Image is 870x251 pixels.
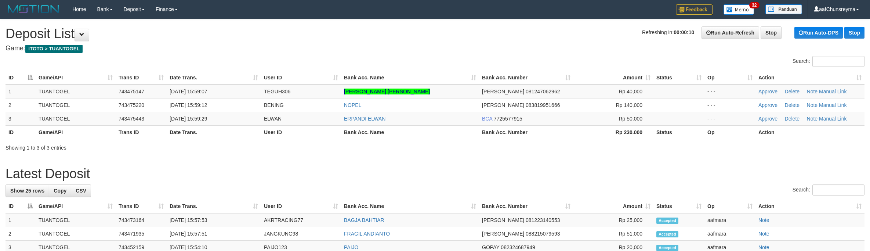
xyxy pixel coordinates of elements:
[76,188,86,194] span: CSV
[264,116,282,122] span: ELWAN
[116,200,167,213] th: Trans ID: activate to sort column ascending
[261,200,341,213] th: User ID: activate to sort column ascending
[341,71,479,85] th: Bank Acc. Name: activate to sort column ascending
[758,102,777,108] a: Approve
[344,102,361,108] a: NOPEL
[36,125,116,139] th: Game/API
[482,116,492,122] span: BCA
[656,231,678,237] span: Accepted
[785,89,800,94] a: Delete
[793,56,864,67] label: Search:
[704,98,755,112] td: - - -
[653,71,704,85] th: Status: activate to sort column ascending
[170,116,207,122] span: [DATE] 15:59:29
[264,89,290,94] span: TEGUH306
[6,184,49,197] a: Show 25 rows
[116,71,167,85] th: Trans ID: activate to sort column ascending
[344,116,385,122] a: ERPANDI ELWAN
[656,245,678,251] span: Accepted
[653,200,704,213] th: Status: activate to sort column ascending
[755,71,864,85] th: Action: activate to sort column ascending
[344,217,384,223] a: BAGJA BAHTIAR
[573,227,653,241] td: Rp 51,000
[642,29,694,35] span: Refreshing in:
[479,200,573,213] th: Bank Acc. Number: activate to sort column ascending
[573,213,653,227] td: Rp 25,000
[167,227,261,241] td: [DATE] 15:57:51
[6,71,36,85] th: ID: activate to sort column descending
[479,125,573,139] th: Bank Acc. Number
[758,244,769,250] a: Note
[264,102,284,108] span: BENING
[526,231,560,237] span: Copy 088215079593 to clipboard
[482,244,499,250] span: GOPAY
[494,116,522,122] span: Copy 7725577915 to clipboard
[479,71,573,85] th: Bank Acc. Number: activate to sort column ascending
[526,102,560,108] span: Copy 083819951666 to clipboard
[758,116,777,122] a: Approve
[526,217,560,223] span: Copy 081223140553 to clipboard
[6,200,36,213] th: ID: activate to sort column descending
[482,231,524,237] span: [PERSON_NAME]
[116,227,167,241] td: 743471935
[758,89,777,94] a: Approve
[704,71,755,85] th: Op: activate to sort column ascending
[344,244,358,250] a: PAIJO
[676,4,713,15] img: Feedback.jpg
[6,166,864,181] h1: Latest Deposit
[785,102,800,108] a: Delete
[765,4,802,14] img: panduan.png
[344,89,430,94] a: [PERSON_NAME] [PERSON_NAME]
[167,125,261,139] th: Date Trans.
[6,26,864,41] h1: Deposit List
[71,184,91,197] a: CSV
[119,89,144,94] span: 743475147
[819,116,847,122] a: Manual Link
[119,116,144,122] span: 743475443
[167,200,261,213] th: Date Trans.: activate to sort column ascending
[482,217,524,223] span: [PERSON_NAME]
[844,27,864,39] a: Stop
[704,200,755,213] th: Op: activate to sort column ascending
[6,125,36,139] th: ID
[656,218,678,224] span: Accepted
[344,231,390,237] a: FRAGIL ANDIANTO
[36,200,116,213] th: Game/API: activate to sort column ascending
[6,227,36,241] td: 2
[619,116,642,122] span: Rp 50,000
[261,125,341,139] th: User ID
[674,29,694,35] strong: 00:00:10
[116,213,167,227] td: 743473164
[36,213,116,227] td: TUANTOGEL
[653,125,704,139] th: Status
[6,112,36,125] td: 3
[807,89,818,94] a: Note
[49,184,71,197] a: Copy
[702,26,759,39] a: Run Auto-Refresh
[616,102,642,108] span: Rp 140,000
[261,213,341,227] td: AKRTRACING77
[36,227,116,241] td: TUANTOGEL
[794,27,843,39] a: Run Auto-DPS
[819,89,847,94] a: Manual Link
[758,231,769,237] a: Note
[793,184,864,196] label: Search:
[482,89,524,94] span: [PERSON_NAME]
[704,213,755,227] td: aafmara
[807,116,818,122] a: Note
[807,102,818,108] a: Note
[755,125,864,139] th: Action
[6,4,61,15] img: MOTION_logo.png
[704,112,755,125] td: - - -
[6,98,36,112] td: 2
[261,71,341,85] th: User ID: activate to sort column ascending
[482,102,524,108] span: [PERSON_NAME]
[36,71,116,85] th: Game/API: activate to sort column ascending
[54,188,66,194] span: Copy
[25,45,83,53] span: ITOTO > TUANTOGEL
[6,45,864,52] h4: Game:
[10,188,44,194] span: Show 25 rows
[749,2,759,8] span: 32
[116,125,167,139] th: Trans ID
[573,200,653,213] th: Amount: activate to sort column ascending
